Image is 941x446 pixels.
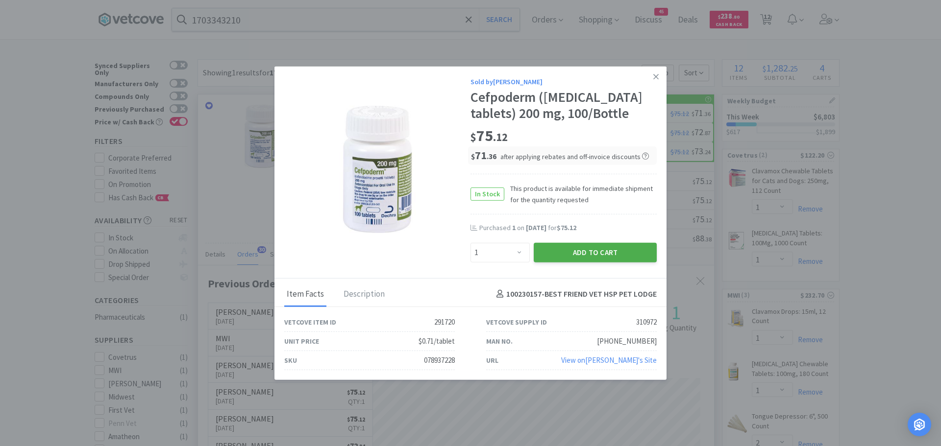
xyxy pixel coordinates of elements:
span: This product is available for immediate shipment for the quantity requested [504,183,657,205]
span: after applying rebates and off-invoice discounts [500,152,649,161]
img: 8332268b570b4204b7cb756d39661ba8_310972.jpeg [314,105,441,233]
div: Item Facts [284,282,326,306]
div: Open Intercom Messenger [908,413,931,436]
div: $0.71/tablet [419,335,455,347]
span: In Stock [471,188,504,200]
div: Purchased on for [479,223,657,233]
div: Cefpoderm ([MEDICAL_DATA] tablets) 200 mg, 100/Bottle [470,89,657,122]
div: Vetcove Supply ID [486,316,547,327]
div: 078937228 [424,354,455,366]
div: Description [341,282,387,306]
div: 291720 [434,316,455,328]
a: View on[PERSON_NAME]'s Site [561,355,657,365]
h4: 100230157 - BEST FRIEND VET HSP PET LODGE [493,288,657,301]
div: Vetcove Item ID [284,316,336,327]
div: URL [486,354,498,365]
span: $ [470,130,476,144]
div: Man No. [486,335,513,346]
span: [DATE] [526,223,546,232]
span: 71 [471,148,496,162]
span: $75.12 [557,223,576,232]
div: [PHONE_NUMBER] [597,335,657,347]
span: 75 [470,126,508,145]
span: $ [471,152,475,161]
div: 310972 [636,316,657,328]
div: SKU [284,354,297,365]
span: . 36 [487,152,496,161]
button: Add to Cart [534,242,657,262]
div: Sold by [PERSON_NAME] [470,76,657,87]
span: . 12 [493,130,508,144]
div: Unit Price [284,335,319,346]
span: 1 [512,223,516,232]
